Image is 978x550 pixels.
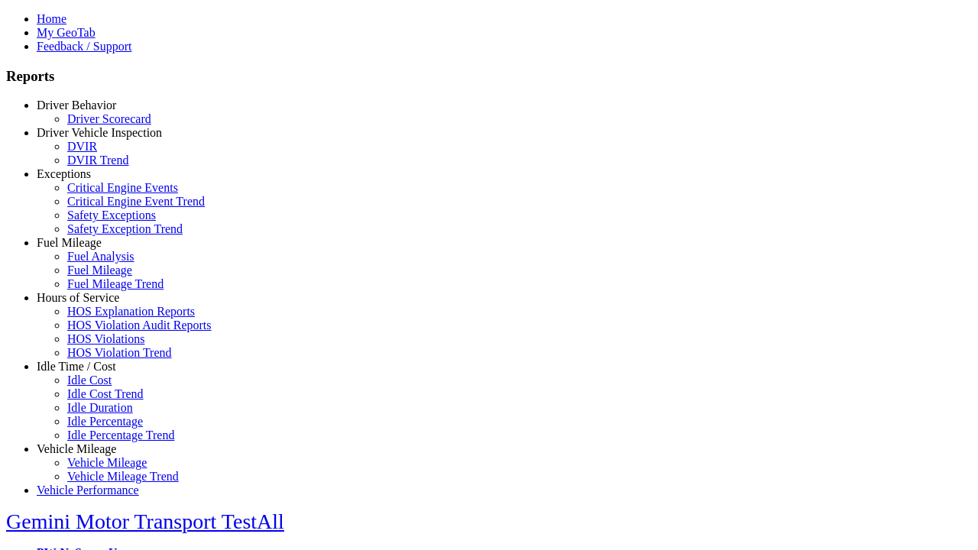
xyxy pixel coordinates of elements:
[67,222,183,235] a: Safety Exception Trend
[37,99,116,112] a: Driver Behavior
[67,181,178,194] a: Critical Engine Events
[6,68,972,85] h3: Reports
[67,401,133,414] a: Idle Duration
[67,305,195,318] a: HOS Explanation Reports
[67,374,112,387] a: Idle Cost
[67,415,143,428] a: Idle Percentage
[67,346,172,359] a: HOS Violation Trend
[37,167,91,180] a: Exceptions
[67,264,132,277] a: Fuel Mileage
[67,277,164,290] a: Fuel Mileage Trend
[37,484,139,497] a: Vehicle Performance
[67,456,147,469] a: Vehicle Mileage
[37,12,66,25] a: Home
[6,510,284,533] a: Gemini Motor Transport TestAll
[37,442,116,455] a: Vehicle Mileage
[67,429,174,442] a: Idle Percentage Trend
[67,470,179,483] a: Vehicle Mileage Trend
[37,236,102,249] a: Fuel Mileage
[37,126,162,139] a: Driver Vehicle Inspection
[67,154,128,167] a: DVIR Trend
[37,360,116,373] a: Idle Time / Cost
[37,40,131,53] a: Feedback / Support
[67,387,144,400] a: Idle Cost Trend
[67,140,97,153] a: DVIR
[67,332,144,345] a: HOS Violations
[67,209,156,222] a: Safety Exceptions
[67,195,205,208] a: Critical Engine Event Trend
[37,26,96,39] a: My GeoTab
[37,291,119,304] a: Hours of Service
[67,250,134,263] a: Fuel Analysis
[67,112,151,125] a: Driver Scorecard
[67,319,212,332] a: HOS Violation Audit Reports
